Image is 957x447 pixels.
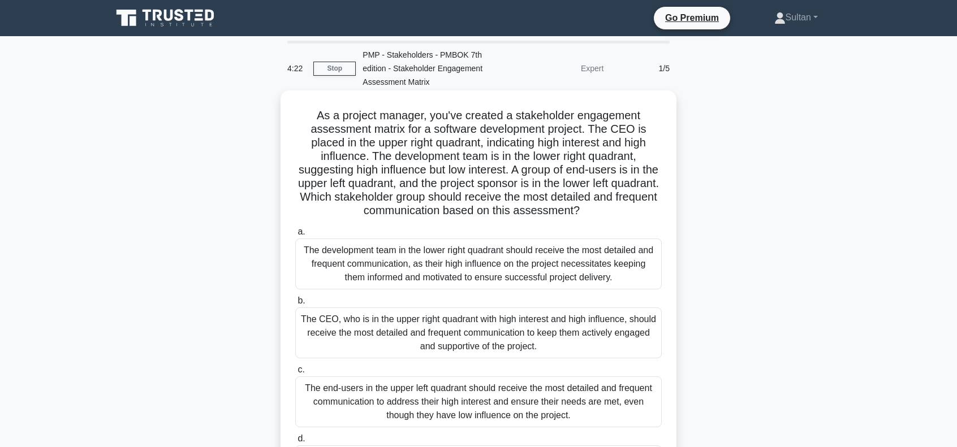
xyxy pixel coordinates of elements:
div: The CEO, who is in the upper right quadrant with high interest and high influence, should receive... [295,307,662,358]
div: 4:22 [281,57,313,80]
h5: As a project manager, you've created a stakeholder engagement assessment matrix for a software de... [294,109,663,218]
span: d. [298,433,305,443]
a: Sultan [747,6,845,29]
span: c. [298,364,304,374]
a: Stop [313,62,356,76]
div: PMP - Stakeholders - PMBOK 7th edition - Stakeholder Engagement Assessment Matrix [356,44,511,93]
div: 1/5 [610,57,676,80]
div: Expert [511,57,610,80]
a: Go Premium [658,11,726,25]
div: The end-users in the upper left quadrant should receive the most detailed and frequent communicat... [295,376,662,427]
span: b. [298,296,305,305]
div: The development team in the lower right quadrant should receive the most detailed and frequent co... [295,238,662,289]
span: a. [298,227,305,236]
